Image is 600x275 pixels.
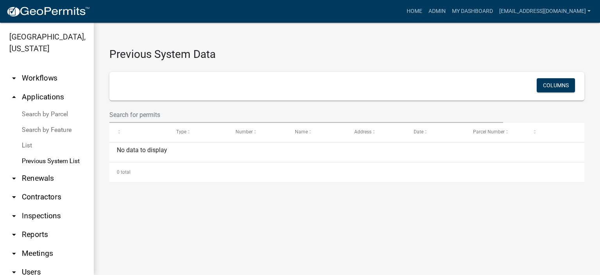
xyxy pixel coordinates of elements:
span: Address [354,129,371,135]
span: Date [414,129,423,135]
i: arrow_drop_up [9,92,19,102]
i: arrow_drop_down [9,74,19,83]
span: Name [295,129,308,135]
button: Columns [537,78,575,92]
span: Type [176,129,186,135]
span: Number [236,129,253,135]
i: arrow_drop_down [9,192,19,202]
input: Search for permits [109,107,503,123]
datatable-header-cell: Number [228,123,287,142]
a: Admin [425,4,449,19]
datatable-header-cell: Name [287,123,347,142]
span: Parcel Number [473,129,505,135]
datatable-header-cell: Parcel Number [466,123,525,142]
datatable-header-cell: Type [169,123,228,142]
datatable-header-cell: Date [406,123,466,142]
a: [EMAIL_ADDRESS][DOMAIN_NAME] [496,4,594,19]
h3: Previous System Data [109,38,584,63]
a: Home [404,4,425,19]
datatable-header-cell: Address [347,123,406,142]
a: My Dashboard [449,4,496,19]
i: arrow_drop_down [9,174,19,183]
i: arrow_drop_down [9,249,19,258]
div: 0 total [109,162,584,182]
div: No data to display [109,142,584,162]
i: arrow_drop_down [9,211,19,221]
i: arrow_drop_down [9,230,19,239]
